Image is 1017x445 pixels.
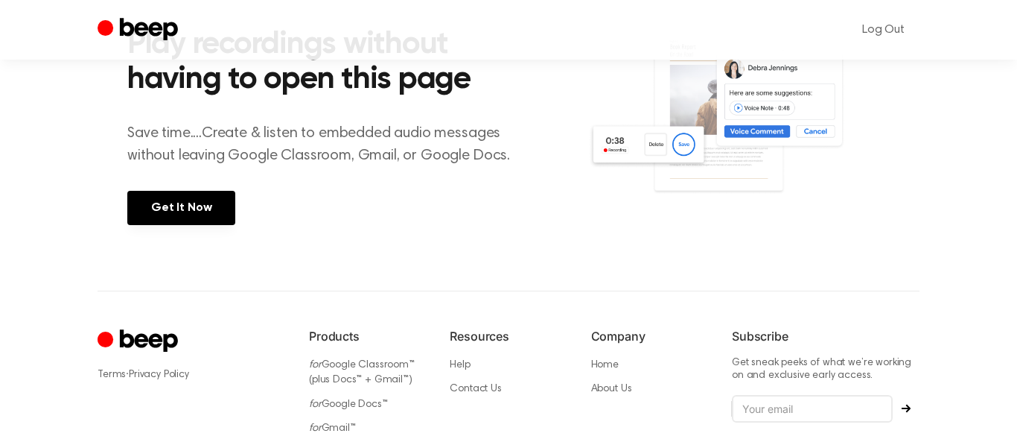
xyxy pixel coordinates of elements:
[127,28,529,98] h2: Play recordings without having to open this page
[588,23,890,224] img: Voice Comments on Docs and Recording Widget
[98,370,126,380] a: Terms
[893,404,919,413] button: Subscribe
[309,360,322,370] i: for
[450,327,567,345] h6: Resources
[309,360,415,386] a: forGoogle Classroom™ (plus Docs™ + Gmail™)
[450,384,501,394] a: Contact Us
[309,327,426,345] h6: Products
[591,384,632,394] a: About Us
[732,395,893,423] input: Your email
[732,357,919,383] p: Get sneak peeks of what we’re working on and exclusive early access.
[591,327,708,345] h6: Company
[309,400,322,410] i: for
[98,367,285,382] div: ·
[732,327,919,345] h6: Subscribe
[98,16,182,45] a: Beep
[127,122,529,167] p: Save time....Create & listen to embedded audio messages without leaving Google Classroom, Gmail, ...
[309,423,356,434] a: forGmail™
[450,360,470,370] a: Help
[127,191,235,225] a: Get It Now
[847,12,919,48] a: Log Out
[129,370,189,380] a: Privacy Policy
[591,360,619,370] a: Home
[309,423,322,434] i: for
[98,327,182,356] a: Cruip
[309,400,388,410] a: forGoogle Docs™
